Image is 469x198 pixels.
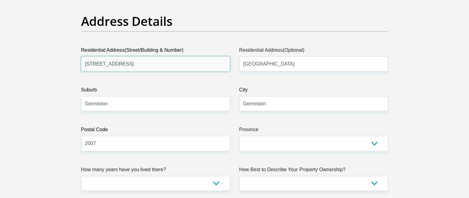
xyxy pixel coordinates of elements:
h2: Address Details [81,14,388,29]
select: Please select a value [239,176,388,191]
label: How many years have you lived there? [81,166,230,176]
input: Postal Code [81,136,230,151]
input: Valid residential address [81,56,230,71]
select: Please select a value [81,176,230,191]
label: Postal Code [81,126,230,136]
label: Province [239,126,388,136]
label: Residential Address(Street/Building & Number) [81,46,230,56]
label: How Best to Describe Your Property Ownership? [239,166,388,176]
label: Suburb [81,86,230,96]
label: Residential Address(Optional) [239,46,388,56]
input: Address line 2 (Optional) [239,56,388,71]
label: City [239,86,388,96]
input: Suburb [81,96,230,111]
input: City [239,96,388,111]
select: Please Select a Province [239,136,388,151]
